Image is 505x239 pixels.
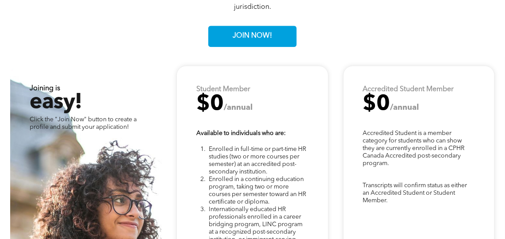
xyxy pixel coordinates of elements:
[224,104,252,112] span: /annual
[363,94,390,115] span: $0
[363,182,467,204] span: Transcripts will confirm status as either an Accredited Student or Student Member.
[230,27,275,45] span: JOIN NOW!
[363,130,464,166] span: Accredited Student is a member category for students who can show they are currently enrolled in ...
[30,85,60,92] strong: Joining is
[363,86,454,93] strong: Accredited Student Member
[208,26,297,47] a: JOIN NOW!
[196,86,250,93] strong: Student Member
[196,130,286,136] strong: Available to individuals who are:
[30,92,82,113] span: easy!
[30,116,137,130] span: Click the "Join Now" button to create a profile and submit your application!
[209,146,306,175] span: Enrolled in full-time or part-time HR studies (two or more courses per semester) at an accredited...
[209,176,306,205] span: Enrolled in a continuing education program, taking two or more courses per semester toward an HR ...
[390,104,419,112] span: /annual
[196,94,224,115] span: $0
